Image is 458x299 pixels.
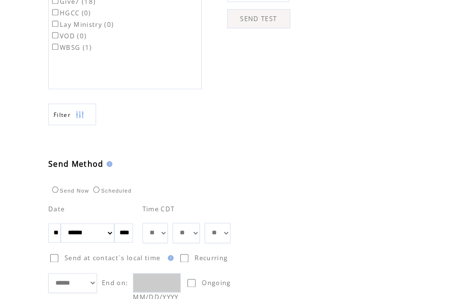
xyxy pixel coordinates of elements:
span: Send Method [48,159,104,169]
span: Send at contact`s local time [65,253,160,262]
label: Lay Ministry (0) [50,20,114,29]
span: End on: [102,278,128,287]
span: Date [48,205,65,213]
input: Send Now [52,186,58,193]
label: Scheduled [91,188,131,194]
a: SEND TEST [227,9,290,28]
a: Filter [48,103,96,125]
input: Lay Ministry (0) [52,21,58,27]
img: filters.png [76,104,84,126]
img: help.gif [165,255,174,261]
span: Ongoing [202,278,230,287]
img: help.gif [104,161,112,167]
input: HGCC (0) [52,9,58,15]
label: Send Now [50,188,89,194]
input: WBSG (1) [52,44,58,50]
span: Show filters [54,111,71,119]
input: VOD (0) [52,32,58,38]
label: HGCC (0) [50,9,91,17]
span: Recurring [195,253,228,262]
label: WBSG (1) [50,43,92,52]
span: Time CDT [142,205,175,213]
input: Scheduled [93,186,99,193]
label: VOD (0) [50,32,87,40]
